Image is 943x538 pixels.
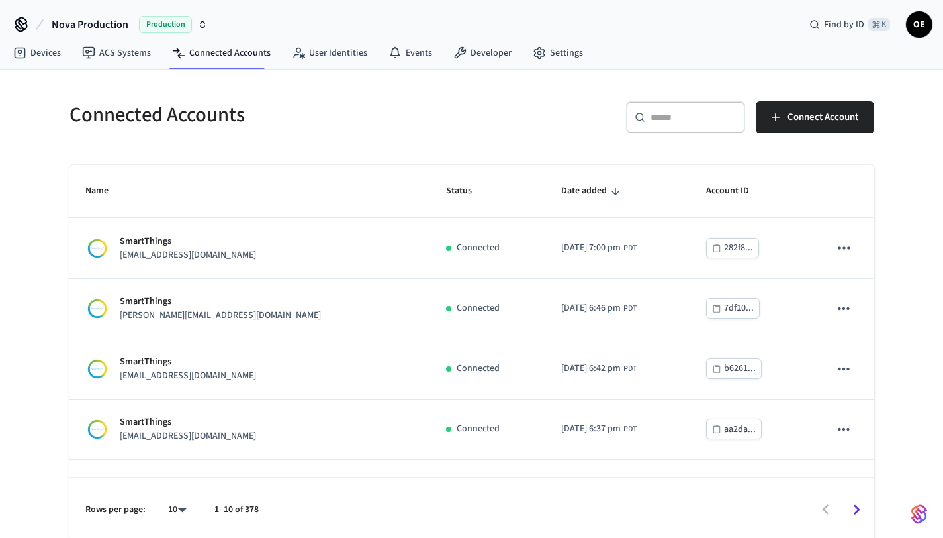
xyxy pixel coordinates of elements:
p: SmartThings [120,355,256,369]
span: PDT [623,423,637,435]
div: America/Vancouver [561,301,637,315]
h5: Connected Accounts [69,101,464,129]
span: Name [85,181,126,201]
button: Connect Account [756,101,874,133]
a: User Identities [281,41,378,65]
div: 282f8... [724,240,753,256]
a: Connected Accounts [161,41,281,65]
div: America/Vancouver [561,241,637,255]
img: Smartthings Logo, Square [85,297,109,321]
a: ACS Systems [71,41,161,65]
span: Account ID [706,181,766,201]
p: SmartThings [120,295,321,309]
p: Connected [457,422,500,436]
div: 10 [161,500,193,519]
span: [DATE] 7:00 pm [561,241,621,255]
img: Smartthings Logo, Square [85,357,109,381]
p: [PERSON_NAME][EMAIL_ADDRESS][DOMAIN_NAME] [120,309,321,323]
div: aa2da... [724,421,756,438]
a: Events [378,41,443,65]
span: OE [907,13,931,36]
p: SmartThings [120,476,256,490]
span: [DATE] 6:37 pm [561,422,621,436]
p: Connected [457,241,500,255]
span: PDT [623,242,637,254]
img: Smartthings Logo, Square [85,417,109,441]
button: Go to next page [841,494,872,525]
p: [EMAIL_ADDRESS][DOMAIN_NAME] [120,369,256,383]
button: aa2da... [706,419,762,439]
span: [DATE] 6:42 pm [561,362,621,376]
p: Connected [457,362,500,376]
span: Status [446,181,489,201]
button: b6261... [706,358,762,379]
button: 7df10... [706,298,760,319]
img: Smartthings Logo, Square [85,237,109,260]
img: SeamLogoGradient.69752ec5.svg [911,504,927,525]
div: America/Vancouver [561,422,637,436]
p: 1–10 of 378 [214,503,259,517]
span: [DATE] 6:46 pm [561,301,621,315]
span: ⌘ K [868,18,890,31]
a: Developer [443,41,522,65]
p: Connected [457,301,500,315]
span: Production [139,16,192,33]
p: SmartThings [120,235,256,248]
button: OE [906,11,932,38]
a: Devices [3,41,71,65]
p: [EMAIL_ADDRESS][DOMAIN_NAME] [120,248,256,262]
span: PDT [623,303,637,315]
div: America/Vancouver [561,362,637,376]
p: Rows per page: [85,503,146,517]
a: Settings [522,41,594,65]
p: [EMAIL_ADDRESS][DOMAIN_NAME] [120,429,256,443]
span: Nova Production [52,17,128,32]
div: Find by ID⌘ K [799,13,901,36]
div: b6261... [724,360,756,377]
span: Find by ID [824,18,864,31]
p: SmartThings [120,415,256,429]
div: 7df10... [724,300,754,317]
span: PDT [623,363,637,375]
button: 282f8... [706,238,759,258]
span: Connect Account [787,109,858,126]
span: Date added [561,181,624,201]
